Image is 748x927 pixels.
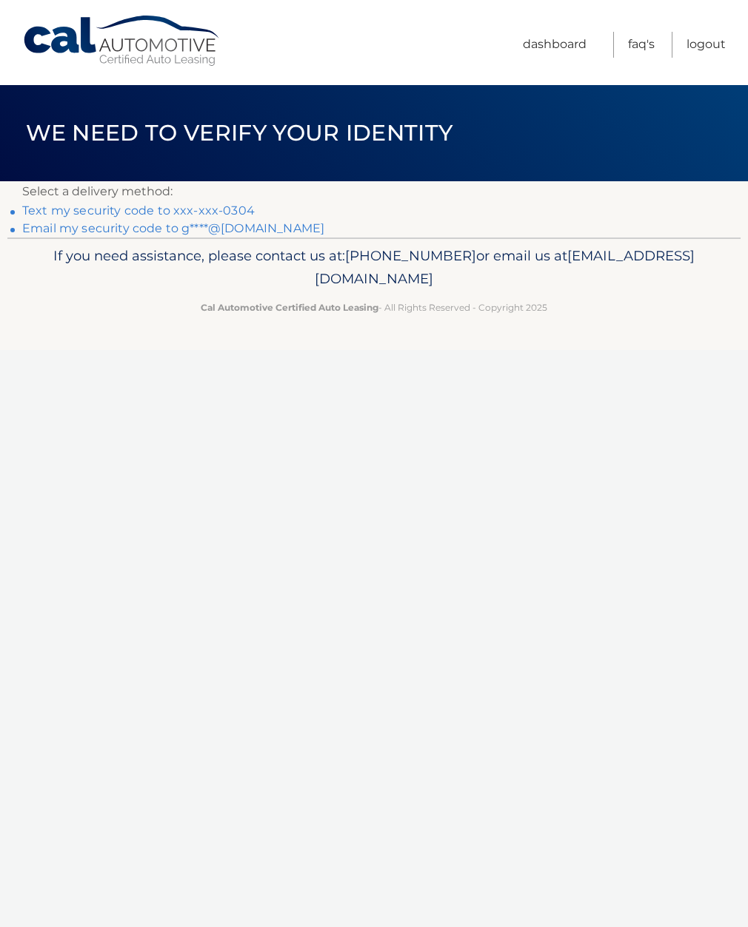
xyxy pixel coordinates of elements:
[22,203,255,218] a: Text my security code to xxx-xxx-0304
[345,247,476,264] span: [PHONE_NUMBER]
[523,32,587,58] a: Dashboard
[201,302,378,313] strong: Cal Automotive Certified Auto Leasing
[30,244,718,291] p: If you need assistance, please contact us at: or email us at
[30,300,718,315] p: - All Rights Reserved - Copyright 2025
[22,221,324,235] a: Email my security code to g****@[DOMAIN_NAME]
[22,15,222,67] a: Cal Automotive
[26,119,453,146] span: We need to verify your identity
[22,181,726,202] p: Select a delivery method:
[628,32,655,58] a: FAQ's
[687,32,726,58] a: Logout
